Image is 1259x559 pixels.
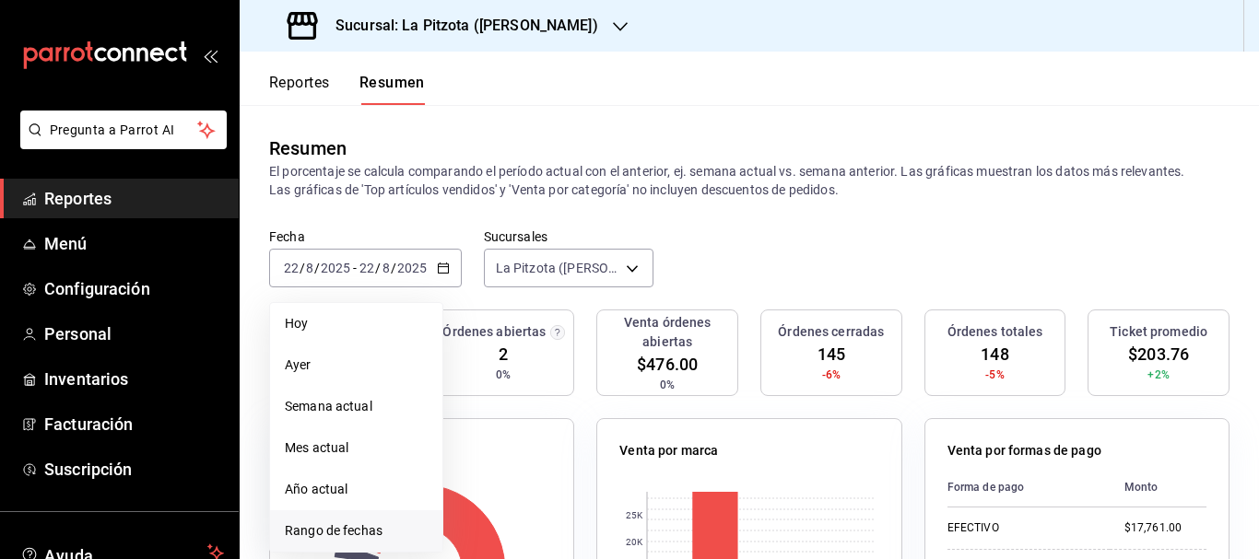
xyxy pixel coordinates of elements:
[605,313,730,352] h3: Venta órdenes abiertas
[1128,342,1189,367] span: $203.76
[619,441,718,460] p: Venta por marca
[285,480,428,499] span: Año actual
[269,74,330,105] button: Reportes
[484,230,653,243] label: Sucursales
[353,261,357,275] span: -
[818,342,845,367] span: 145
[985,367,1004,383] span: -5%
[626,510,643,520] text: 25K
[947,520,1095,536] div: EFECTIVO
[391,261,396,275] span: /
[359,74,425,105] button: Resumen
[285,397,428,416] span: Semana actual
[285,521,428,541] span: Rango de fechas
[305,261,314,275] input: --
[1147,367,1169,383] span: +2%
[283,261,300,275] input: --
[203,48,218,63] button: open_drawer_menu
[626,537,643,547] text: 20K
[499,342,508,367] span: 2
[660,377,675,393] span: 0%
[269,230,462,243] label: Fecha
[44,276,224,301] span: Configuración
[300,261,305,275] span: /
[359,261,375,275] input: --
[1110,468,1206,507] th: Monto
[269,74,425,105] div: navigation tabs
[44,321,224,346] span: Personal
[382,261,391,275] input: --
[285,314,428,333] span: Hoy
[1110,322,1207,342] h3: Ticket promedio
[44,457,224,482] span: Suscripción
[285,438,428,458] span: Mes actual
[396,261,428,275] input: ----
[269,134,347,162] div: Resumen
[375,261,381,275] span: /
[285,355,428,375] span: Ayer
[269,162,1230,199] p: El porcentaje se calcula comparando el período actual con el anterior, ej. semana actual vs. sema...
[321,15,598,37] h3: Sucursal: La Pitzota ([PERSON_NAME])
[320,261,351,275] input: ----
[496,367,511,383] span: 0%
[947,441,1101,460] p: Venta por formas de pago
[20,111,227,149] button: Pregunta a Parrot AI
[822,367,841,383] span: -6%
[44,231,224,256] span: Menú
[13,134,227,153] a: Pregunta a Parrot AI
[947,468,1110,507] th: Forma de pago
[44,367,224,391] span: Inventarios
[314,261,320,275] span: /
[981,342,1008,367] span: 148
[496,259,619,277] span: La Pitzota ([PERSON_NAME])
[442,322,546,342] h3: Órdenes abiertas
[50,121,198,140] span: Pregunta a Parrot AI
[44,412,224,437] span: Facturación
[778,322,884,342] h3: Órdenes cerradas
[947,322,1043,342] h3: Órdenes totales
[637,352,698,377] span: $476.00
[1124,520,1206,536] div: $17,761.00
[44,186,224,211] span: Reportes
